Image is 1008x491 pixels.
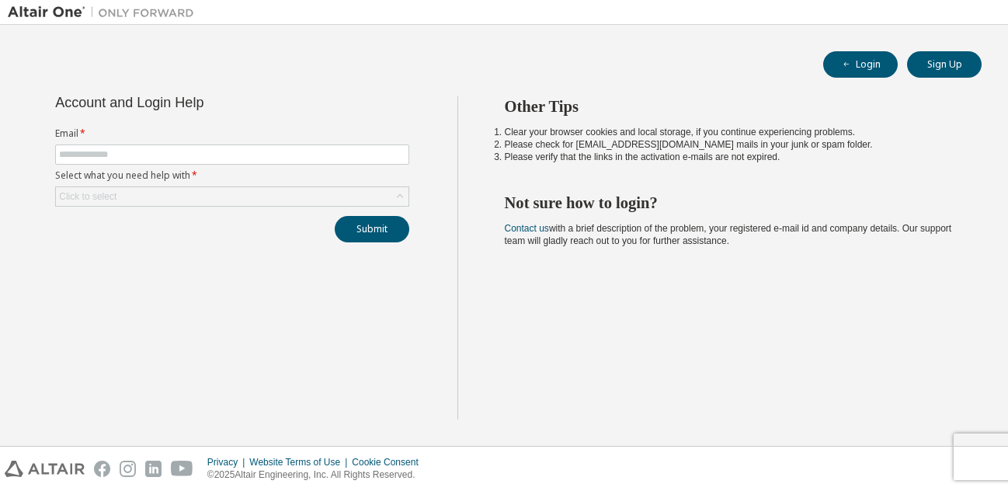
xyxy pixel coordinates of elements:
[171,461,193,477] img: youtube.svg
[207,468,428,482] p: © 2025 Altair Engineering, Inc. All Rights Reserved.
[5,461,85,477] img: altair_logo.svg
[145,461,162,477] img: linkedin.svg
[505,223,952,246] span: with a brief description of the problem, your registered e-mail id and company details. Our suppo...
[505,193,954,213] h2: Not sure how to login?
[505,151,954,163] li: Please verify that the links in the activation e-mails are not expired.
[335,216,409,242] button: Submit
[505,126,954,138] li: Clear your browser cookies and local storage, if you continue experiencing problems.
[249,456,352,468] div: Website Terms of Use
[55,169,409,182] label: Select what you need help with
[59,190,116,203] div: Click to select
[207,456,249,468] div: Privacy
[505,96,954,117] h2: Other Tips
[56,187,408,206] div: Click to select
[120,461,136,477] img: instagram.svg
[505,138,954,151] li: Please check for [EMAIL_ADDRESS][DOMAIN_NAME] mails in your junk or spam folder.
[907,51,982,78] button: Sign Up
[55,127,409,140] label: Email
[55,96,339,109] div: Account and Login Help
[94,461,110,477] img: facebook.svg
[505,223,549,234] a: Contact us
[8,5,202,20] img: Altair One
[352,456,427,468] div: Cookie Consent
[823,51,898,78] button: Login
